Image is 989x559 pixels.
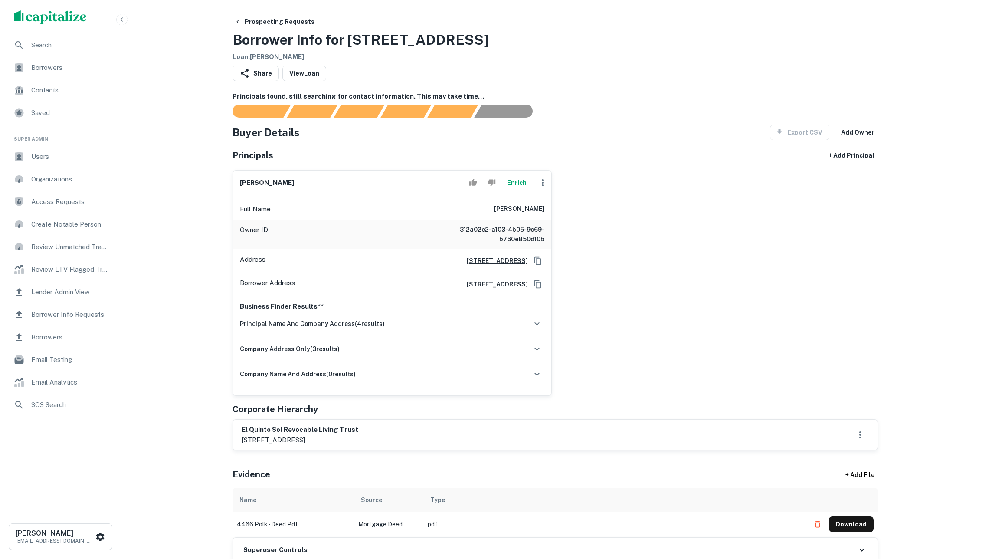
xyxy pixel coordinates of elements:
[233,66,279,81] button: Share
[7,169,114,190] div: Organizations
[222,105,287,118] div: Sending borrower request to AI...
[31,355,109,365] span: Email Testing
[7,57,114,78] a: Borrowers
[240,254,265,267] p: Address
[460,256,528,266] a: [STREET_ADDRESS]
[810,517,825,531] button: Delete file
[354,488,423,512] th: Source
[7,282,114,303] div: Lender Admin View
[231,14,318,30] button: Prospecting Requests
[423,488,806,512] th: Type
[430,495,445,505] div: Type
[7,191,114,212] div: Access Requests
[14,10,87,24] img: capitalize-logo.png
[31,287,109,297] span: Lender Admin View
[494,204,544,214] h6: [PERSON_NAME]
[233,488,354,512] th: Name
[829,467,890,483] div: + Add File
[427,105,478,118] div: Principals found, still searching for contact information. This may take time...
[484,174,499,191] button: Reject
[7,102,114,123] a: Saved
[334,105,384,118] div: Documents found, AI parsing details...
[16,537,94,545] p: [EMAIL_ADDRESS][DOMAIN_NAME]
[7,395,114,415] a: SOS Search
[946,490,989,531] iframe: Chat Widget
[31,242,109,252] span: Review Unmatched Transactions
[31,309,109,320] span: Borrower Info Requests
[240,204,271,214] p: Full Name
[31,85,109,95] span: Contacts
[7,304,114,325] a: Borrower Info Requests
[233,30,488,50] h3: Borrower Info for [STREET_ADDRESS]
[7,349,114,370] a: Email Testing
[475,105,543,118] div: AI fulfillment process complete.
[7,35,114,56] a: Search
[240,301,544,312] p: Business Finder Results**
[460,279,528,289] a: [STREET_ADDRESS]
[233,403,318,416] h5: Corporate Hierarchy
[31,151,109,162] span: Users
[242,425,358,435] h6: el quinto sol revocable living trust
[240,278,295,291] p: Borrower Address
[282,66,326,81] a: ViewLoan
[233,92,878,102] h6: Principals found, still searching for contact information. This may take time...
[240,225,268,244] p: Owner ID
[31,219,109,230] span: Create Notable Person
[7,372,114,393] a: Email Analytics
[503,174,531,191] button: Enrich
[287,105,337,118] div: Your request is received and processing...
[242,435,358,445] p: [STREET_ADDRESS]
[380,105,431,118] div: Principals found, AI now looking for contact information...
[465,174,481,191] button: Accept
[31,377,109,388] span: Email Analytics
[31,264,109,275] span: Review LTV Flagged Transactions
[361,495,382,505] div: Source
[9,523,112,550] button: [PERSON_NAME][EMAIL_ADDRESS][DOMAIN_NAME]
[7,237,114,257] a: Review Unmatched Transactions
[233,149,273,162] h5: Principals
[239,495,256,505] div: Name
[7,327,114,348] a: Borrowers
[531,254,544,267] button: Copy Address
[7,259,114,280] a: Review LTV Flagged Transactions
[233,512,354,536] td: 4466 polk - deed.pdf
[531,278,544,291] button: Copy Address
[31,400,109,410] span: SOS Search
[440,225,544,244] h6: 312a02e2-a103-4b05-9c69-b760e850d10b
[233,468,270,481] h5: Evidence
[16,530,94,537] h6: [PERSON_NAME]
[423,512,806,536] td: pdf
[31,197,109,207] span: Access Requests
[7,125,114,146] li: Super Admin
[240,344,340,354] h6: company address only ( 3 results)
[31,40,109,50] span: Search
[31,332,109,342] span: Borrowers
[233,52,488,62] h6: Loan : [PERSON_NAME]
[243,545,308,555] h6: Superuser Controls
[240,369,356,379] h6: company name and address ( 0 results)
[829,516,874,532] button: Download
[354,512,423,536] td: Mortgage Deed
[7,214,114,235] a: Create Notable Person
[833,125,878,140] button: + Add Owner
[7,80,114,101] a: Contacts
[825,148,878,163] button: + Add Principal
[7,146,114,167] a: Users
[31,108,109,118] span: Saved
[233,488,878,536] div: scrollable content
